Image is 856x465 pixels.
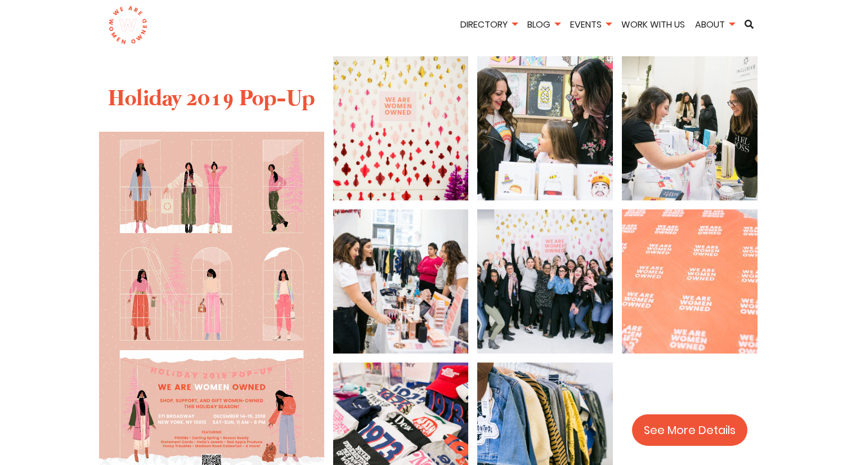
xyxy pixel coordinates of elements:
a: Holiday 2019 Pop-Up [108,84,315,114]
a: Work With Us [617,18,689,31]
a: Events [566,18,615,31]
a: Directory [456,18,521,31]
a: About [691,18,738,31]
a: Search [741,20,758,29]
a: See More Details [632,414,747,446]
li: Events [566,17,615,34]
li: Directory [456,17,521,34]
li: About [691,17,738,34]
li: Blog [523,17,564,34]
img: logo [108,6,148,45]
a: Blog [523,18,564,31]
